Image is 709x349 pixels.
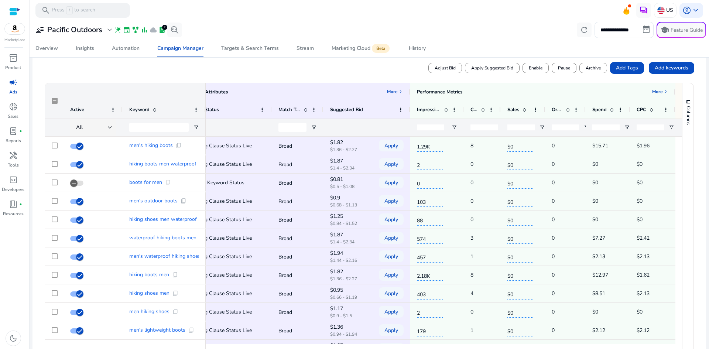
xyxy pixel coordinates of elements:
span: Orders [552,106,563,113]
span: Apply [384,138,398,153]
p: $2.13 [637,249,650,264]
span: $0 [507,268,533,281]
img: amazon.svg [5,23,25,34]
span: campaign [9,78,18,87]
p: 0 [470,175,473,190]
p: $1.17 [330,307,367,311]
p: Broad [278,212,317,227]
span: Apply [384,230,398,246]
span: keyboard_arrow_down [691,6,700,15]
span: expand_more [105,25,114,34]
span: donut_small [9,102,18,111]
span: hiking shoes men waterproof [129,217,197,222]
div: Automation [112,46,140,51]
span: Apply Suggested Bid [471,65,513,71]
span: men hiking shoes [129,309,169,314]
span: account_circle [682,6,691,15]
p: $0 [637,194,643,209]
button: Apply [379,140,404,151]
span: school [660,25,669,34]
div: Targets & Search Terms [221,46,279,51]
span: family_history [132,26,139,34]
span: bar_chart [141,26,148,34]
span: 574 [417,232,443,244]
button: Apply [379,177,404,188]
p: Broad [278,249,317,264]
p: Developers [2,186,24,193]
div: Performance Metrics [417,89,462,95]
span: Pause [558,65,570,71]
button: Add keywords [649,62,694,74]
p: US [666,4,673,17]
span: fiber_manual_record [19,203,22,206]
p: 0 [470,157,473,172]
p: $1.87 [330,233,367,237]
p: 1 [470,323,473,338]
button: Apply [379,324,404,336]
button: Open Filter Menu [624,124,630,130]
button: Open Filter Menu [539,124,545,130]
p: More [387,89,398,95]
p: $1.36 - $2.27 [330,277,367,281]
span: hiking boots men [129,272,169,277]
p: 1 [470,249,473,264]
span: book_4 [9,200,18,209]
p: $15.71 [592,138,608,153]
p: $1.82 [330,270,367,274]
p: Tools [8,162,19,168]
span: $0 [507,176,533,189]
span: Apply [384,212,398,227]
p: $1.82 [330,140,367,145]
span: Match Type [278,106,301,113]
button: Pause [552,63,576,73]
p: $0.81 [330,177,367,182]
span: 2 [417,305,443,318]
p: $0.5 - $1.08 [330,184,367,189]
p: $0 [637,175,643,190]
p: $1.44 - $2.16 [330,258,367,263]
p: $1.87 [330,343,367,348]
span: Add keywords [655,64,688,72]
p: 0 [552,304,555,319]
p: $1.96 [637,138,650,153]
span: 88 [417,213,443,226]
button: Archive [579,63,607,73]
button: Add Tags [610,62,644,74]
div: Marketing Cloud [332,45,391,51]
h3: Pacific Outdoors [47,25,102,34]
button: Open Filter Menu [193,124,199,130]
span: Sales [507,106,519,113]
p: $12.97 [592,267,608,283]
button: refresh [577,23,592,37]
p: $0 [637,157,643,172]
span: / [66,6,73,14]
button: Enable [523,63,549,73]
p: $0 [592,157,598,172]
button: Apply [379,250,404,262]
p: Sales [8,113,18,120]
p: $2.13 [637,286,650,301]
span: 2.18K [417,268,443,281]
p: $0.68 - $1.13 [330,203,367,207]
span: keyboard_arrow_right [663,89,669,95]
button: search_insights [167,23,182,37]
p: 0 [552,249,555,264]
p: $1.4 - $2.34 [330,240,367,244]
span: boots for men [129,180,162,185]
div: History [409,46,426,51]
span: 179 [417,324,443,336]
button: Open Filter Menu [583,124,589,130]
span: Beta [372,44,390,53]
button: Apply [379,213,404,225]
span: $0 [507,305,533,318]
img: us.svg [657,7,665,14]
span: Targeting Clause Status Live [186,142,252,149]
p: Broad [278,323,317,338]
p: $0.9 - $1.5 [330,314,367,318]
span: Enable [529,65,542,71]
p: Broad [278,268,317,283]
p: 8 [470,267,473,283]
div: 2 [162,25,167,30]
p: $0 [637,304,643,319]
span: waterproof hiking boots men [129,235,196,240]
